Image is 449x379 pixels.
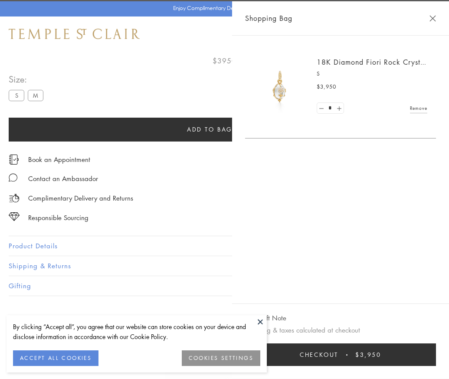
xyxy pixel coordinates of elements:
[28,90,43,101] label: M
[9,212,20,221] img: icon_sourcing.svg
[317,69,427,78] p: S
[28,155,90,164] a: Book an Appointment
[173,4,272,13] p: Enjoy Complimentary Delivery & Returns
[28,212,88,223] div: Responsible Sourcing
[28,193,133,204] p: Complimentary Delivery and Returns
[213,55,236,66] span: $3950
[355,350,381,359] span: $3,950
[300,350,338,359] span: Checkout
[245,313,286,323] button: Add Gift Note
[410,103,427,113] a: Remove
[317,103,326,114] a: Set quantity to 0
[9,90,24,101] label: S
[429,15,436,22] button: Close Shopping Bag
[245,325,436,336] p: Shipping & taxes calculated at checkout
[9,72,47,86] span: Size:
[28,173,98,184] div: Contact an Ambassador
[13,322,260,342] div: By clicking “Accept all”, you agree that our website can store cookies on your device and disclos...
[13,350,98,366] button: ACCEPT ALL COOKIES
[182,350,260,366] button: COOKIES SETTINGS
[317,82,336,91] span: $3,950
[9,276,440,296] button: Gifting
[9,155,19,165] img: icon_appointment.svg
[9,236,440,256] button: Product Details
[9,29,140,39] img: Temple St. Clair
[187,125,233,134] span: Add to bag
[9,173,17,182] img: MessageIcon-01_2.svg
[245,343,436,366] button: Checkout $3,950
[254,61,306,113] img: P51889-E11FIORI
[245,13,292,24] span: Shopping Bag
[9,256,440,276] button: Shipping & Returns
[9,118,411,142] button: Add to bag
[334,103,343,114] a: Set quantity to 2
[9,193,20,204] img: icon_delivery.svg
